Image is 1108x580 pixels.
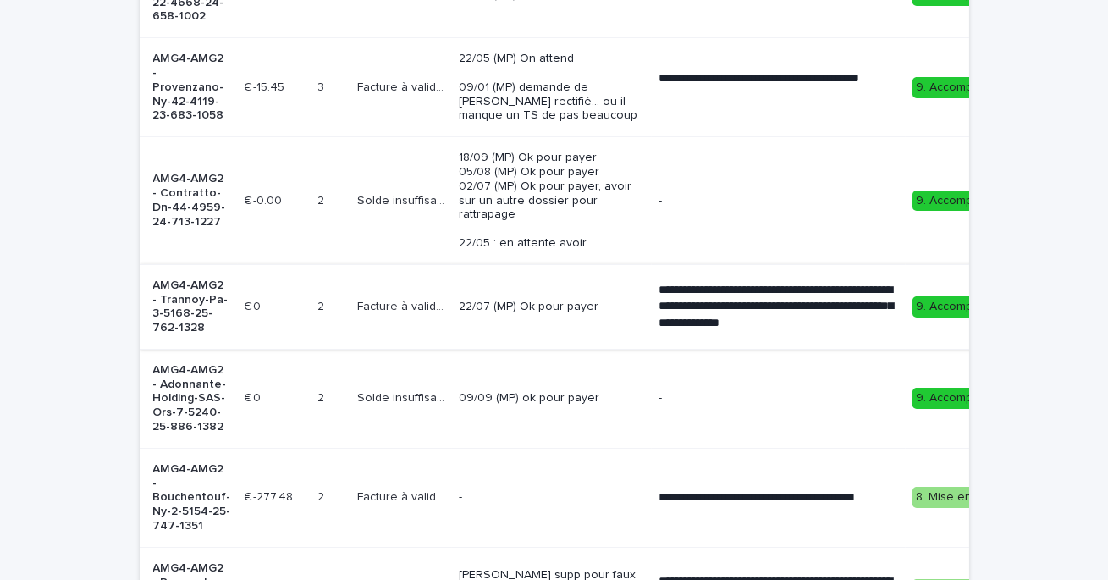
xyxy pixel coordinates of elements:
p: Facture à valider [357,296,449,314]
p: 18/09 (MP) Ok pour payer 05/08 (MP) Ok pour payer 02/07 (MP) Ok pour payer, avoir sur un autre do... [459,151,645,251]
p: AMG4-AMG2 - Adonnante-Holding-SAS-Ors-7-5240-25-886-1382 [153,363,231,434]
p: AMG4-AMG2 - Trannoy-Pa-3-5168-25-762-1328 [153,279,231,335]
p: 22/07 (MP) Ok pour payer [459,300,645,314]
p: AMG4-AMG2 - Provenzano-Ny-42-4119-23-683-1058 [153,52,231,123]
p: 2 [318,191,328,208]
div: 9. Accompagnement terminé [912,77,1076,98]
p: € -15.45 [245,77,289,95]
p: - [659,194,899,208]
div: 9. Accompagnement terminé [912,191,1076,212]
p: 09/09 (MP) ok pour payer [459,391,645,406]
p: Solde insuffisant [357,191,449,208]
p: Facture à valider [357,487,449,505]
div: 9. Accompagnement terminé [912,388,1076,409]
p: - [459,490,645,505]
p: 2 [318,388,328,406]
p: € 0 [245,296,265,314]
p: AMG4-AMG2 - Contratto-Dn-44-4959-24-713-1227 [153,172,231,229]
p: AMG4-AMG2 - Bouchentouf-Ny-2-5154-25-747-1351 [153,462,231,533]
p: € 0 [245,388,265,406]
p: - [659,391,899,406]
p: Solde insuffisant [357,388,449,406]
p: 2 [318,296,328,314]
div: 9. Accompagnement terminé [912,296,1076,318]
div: 8. Mise en loc et gestion [912,487,1053,508]
p: 2 [318,487,328,505]
p: € -277.48 [245,487,297,505]
p: € -0.00 [245,191,286,208]
p: Facture à valider [357,77,449,95]
p: 22/05 (MP) On attend 09/01 (MP) demande de [PERSON_NAME] rectifié... ou il manque un TS de pas be... [459,52,645,123]
p: 3 [318,77,328,95]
